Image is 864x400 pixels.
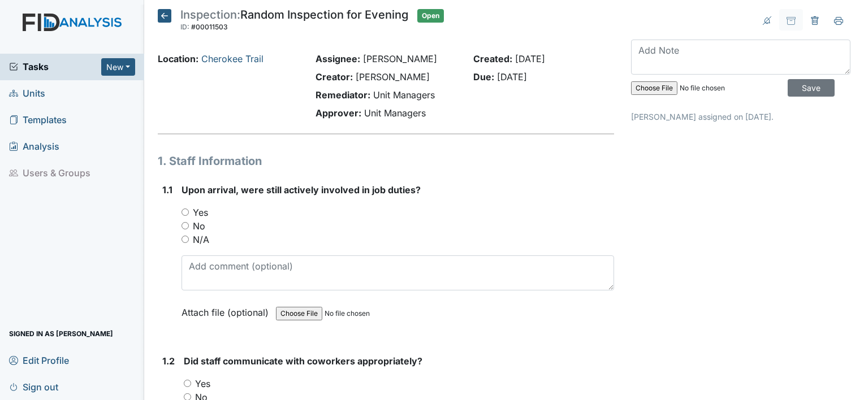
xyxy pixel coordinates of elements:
strong: Location: [158,53,198,64]
span: Unit Managers [373,89,435,101]
span: [DATE] [497,71,527,82]
span: Edit Profile [9,351,69,369]
label: No [193,219,205,233]
input: Yes [184,380,191,387]
label: Yes [193,206,208,219]
span: Open [417,9,444,23]
span: Did staff communicate with coworkers appropriately? [184,355,422,367]
strong: Remediator: [316,89,370,101]
span: Analysis [9,138,59,155]
span: [PERSON_NAME] [363,53,437,64]
a: Cherokee Trail [201,53,263,64]
input: No [182,222,189,229]
span: Sign out [9,378,58,395]
label: Attach file (optional) [182,299,273,319]
span: Unit Managers [364,107,426,119]
span: #00011503 [191,23,228,31]
input: Yes [182,208,189,216]
h1: 1. Staff Information [158,153,614,169]
p: [PERSON_NAME] assigned on [DATE]. [631,111,850,123]
span: Upon arrival, were still actively involved in job duties? [182,184,421,195]
label: 1.1 [162,183,172,197]
strong: Created: [473,53,512,64]
a: Tasks [9,60,101,73]
span: Units [9,85,45,102]
input: N/A [182,236,189,243]
label: 1.2 [162,354,175,368]
button: New [101,58,135,76]
span: [DATE] [515,53,545,64]
strong: Due: [473,71,494,82]
span: Inspection: [180,8,240,21]
strong: Assignee: [316,53,360,64]
span: Templates [9,111,67,129]
strong: Approver: [316,107,361,119]
label: Yes [195,377,210,390]
label: N/A [193,233,209,246]
input: Save [788,79,835,97]
span: ID: [180,23,189,31]
span: [PERSON_NAME] [356,71,430,82]
div: Random Inspection for Evening [180,9,408,34]
span: Signed in as [PERSON_NAME] [9,325,113,342]
strong: Creator: [316,71,353,82]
